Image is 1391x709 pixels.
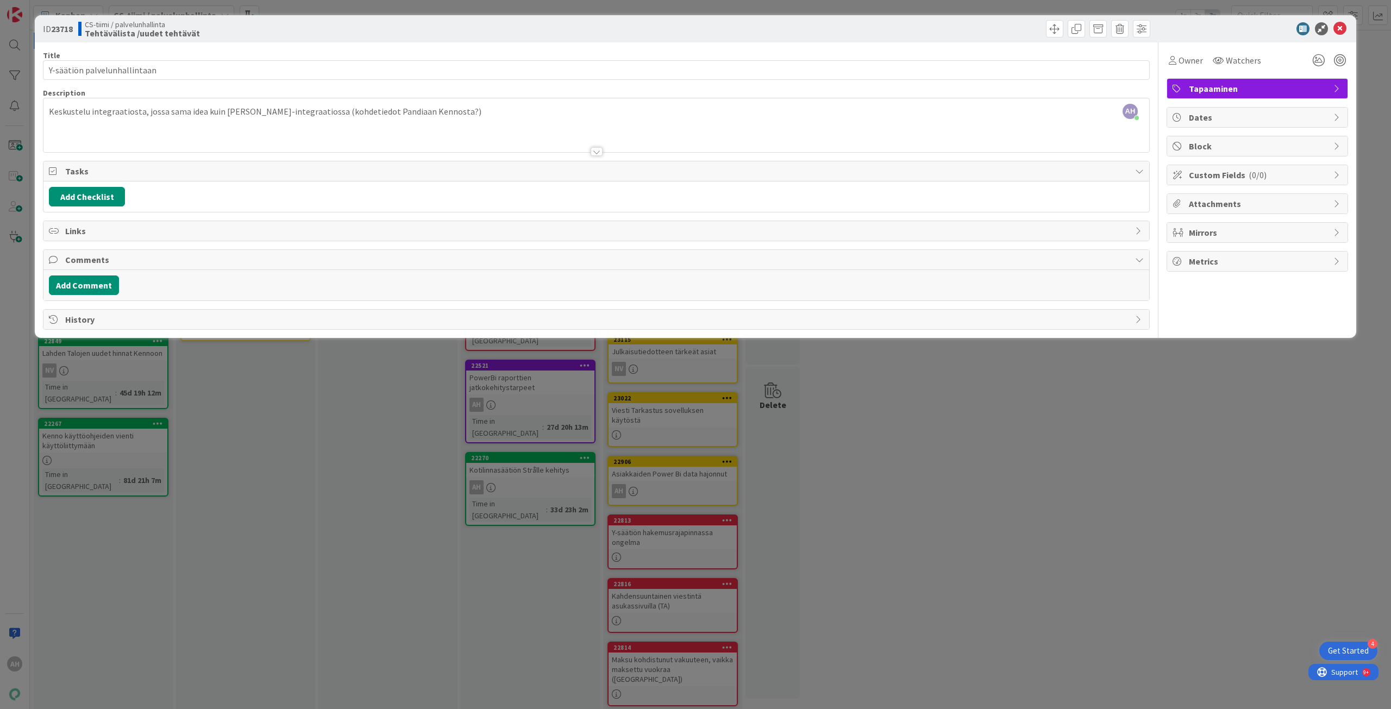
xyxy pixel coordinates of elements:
span: Description [43,88,85,98]
p: Keskustelu integraatiosta, jossa sama idea kuin [PERSON_NAME]-integraatiossa (kohdetiedot Pandiaa... [49,105,1144,118]
button: Add Comment [49,275,119,295]
span: Links [65,224,1130,237]
span: Support [23,2,49,15]
div: 4 [1368,639,1377,649]
span: Dates [1189,111,1328,124]
span: History [65,313,1130,326]
span: Watchers [1226,54,1261,67]
label: Title [43,51,60,60]
span: Custom Fields [1189,168,1328,181]
span: Metrics [1189,255,1328,268]
span: Tasks [65,165,1130,178]
div: Open Get Started checklist, remaining modules: 4 [1319,642,1377,660]
span: AH [1123,104,1138,119]
span: Owner [1179,54,1203,67]
div: Get Started [1328,645,1369,656]
input: type card name here... [43,60,1150,80]
button: Add Checklist [49,187,125,206]
span: ( 0/0 ) [1249,170,1267,180]
span: Tapaaminen [1189,82,1328,95]
span: Attachments [1189,197,1328,210]
b: Tehtävälista /uudet tehtävät [85,29,200,37]
div: 9+ [55,4,60,13]
b: 23718 [51,23,73,34]
span: ID [43,22,73,35]
span: Mirrors [1189,226,1328,239]
span: CS-tiimi / palvelunhallinta [85,20,200,29]
span: Block [1189,140,1328,153]
span: Comments [65,253,1130,266]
